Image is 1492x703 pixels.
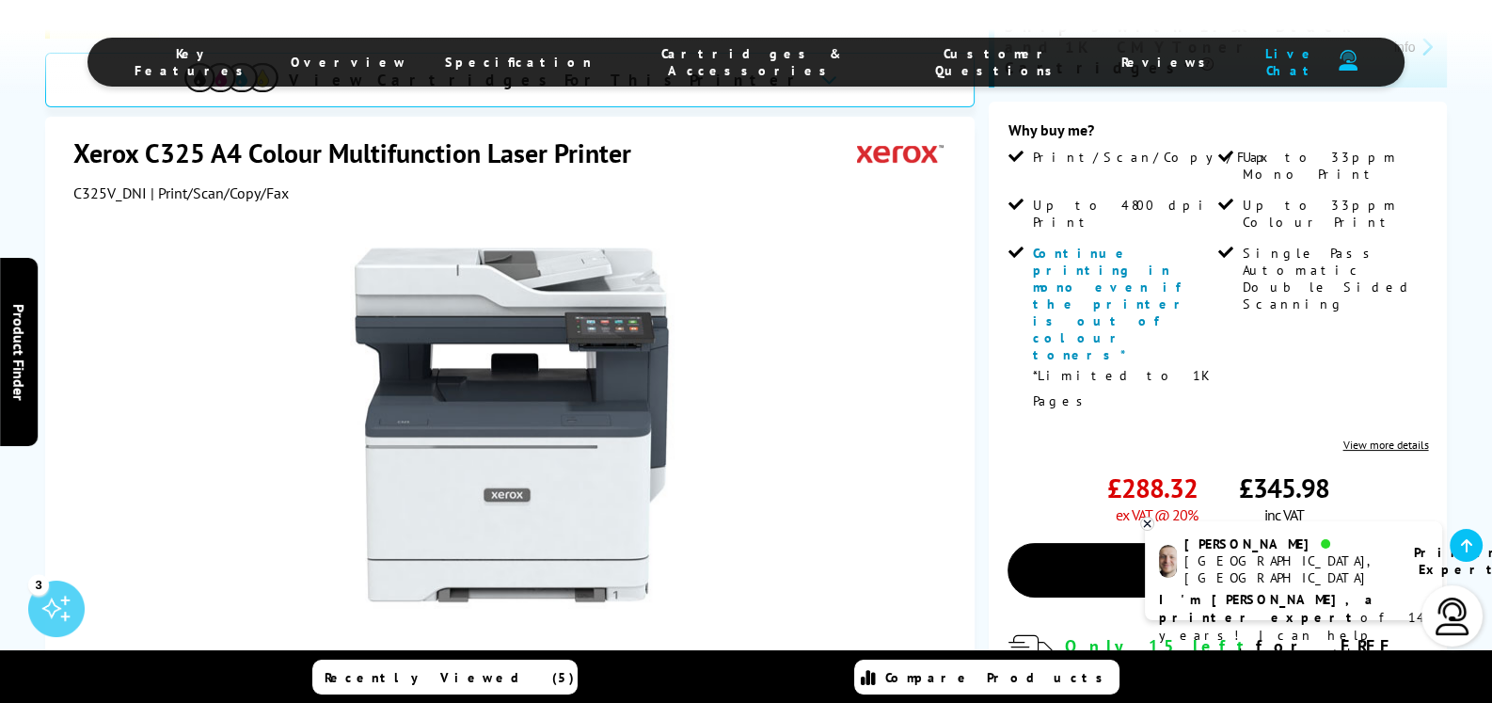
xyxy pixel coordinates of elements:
[1008,543,1428,598] a: Add to Basket
[1342,438,1428,452] a: View more details
[325,669,575,686] span: Recently Viewed (5)
[291,54,407,71] span: Overview
[1008,120,1428,149] div: Why buy me?
[1434,598,1471,635] img: user-headset-light.svg
[1064,635,1428,679] div: for FREE Next Day Delivery
[1253,45,1329,79] span: Live Chat
[445,54,592,71] span: Specification
[1159,591,1428,680] p: of 14 years! I can help you choose the right product
[73,136,650,170] h1: Xerox C325 A4 Colour Multifunction Laser Printer
[1243,245,1424,312] span: Single Pass Automatic Double Sided Scanning
[1121,54,1215,71] span: Reviews
[1243,197,1424,231] span: Up to 33ppm Colour Print
[1032,149,1274,166] span: Print/Scan/Copy/Fax
[1264,505,1304,524] span: inc VAT
[1243,149,1424,183] span: Up to 33ppm Mono Print
[1239,471,1329,505] span: £345.98
[1032,197,1214,231] span: Up to 4800 dpi Print
[1159,591,1378,626] b: I'm [PERSON_NAME], a printer expert
[73,184,147,202] span: C325V_DNI
[1116,505,1198,524] span: ex VAT @ 20%
[327,240,696,609] img: Xerox C325
[1339,50,1357,72] img: user-headset-duotone.svg
[1107,471,1198,505] span: £288.32
[28,574,49,595] div: 3
[1032,363,1214,414] p: *Limited to 1K Pages
[629,45,876,79] span: Cartridges & Accessories
[1184,552,1390,586] div: [GEOGRAPHIC_DATA], [GEOGRAPHIC_DATA]
[913,45,1084,79] span: Customer Questions
[1032,245,1190,363] span: Continue printing in mono even if the printer is out of colour toners*
[885,669,1113,686] span: Compare Products
[1159,545,1177,578] img: ashley-livechat.png
[9,303,28,400] span: Product Finder
[854,660,1119,695] a: Compare Products
[151,184,289,202] span: | Print/Scan/Copy/Fax
[135,45,253,79] span: Key Features
[1064,635,1255,657] span: Only 15 left
[1184,535,1390,552] div: [PERSON_NAME]
[312,660,578,695] a: Recently Viewed (5)
[857,136,944,170] img: Xerox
